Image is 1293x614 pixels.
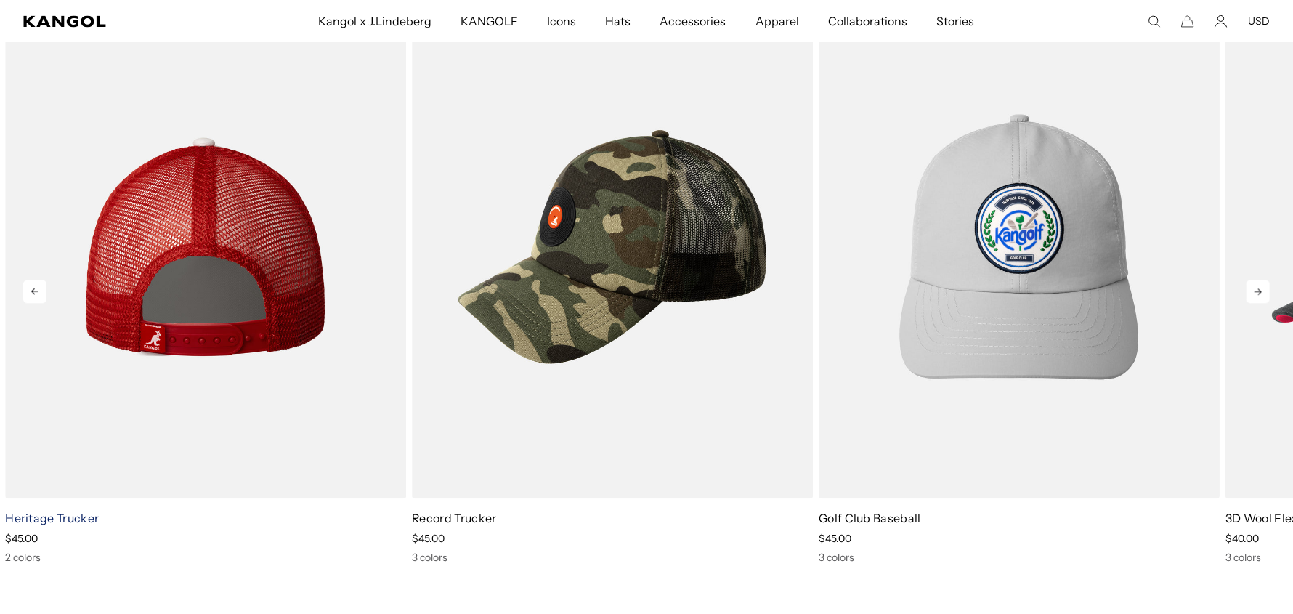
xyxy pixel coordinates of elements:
[1181,15,1194,28] button: Cart
[819,511,921,525] a: Golf Club Baseball
[819,532,851,545] span: $45.00
[5,511,99,525] a: Heritage Trucker
[1248,15,1270,28] button: USD
[819,551,1220,564] div: 3 colors
[412,532,445,545] span: $45.00
[1148,15,1161,28] summary: Search here
[412,511,496,525] a: Record Trucker
[5,551,406,564] div: 2 colors
[5,532,38,545] span: $45.00
[1225,532,1259,545] span: $40.00
[412,551,813,564] div: 3 colors
[1215,15,1228,28] a: Account
[23,15,211,27] a: Kangol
